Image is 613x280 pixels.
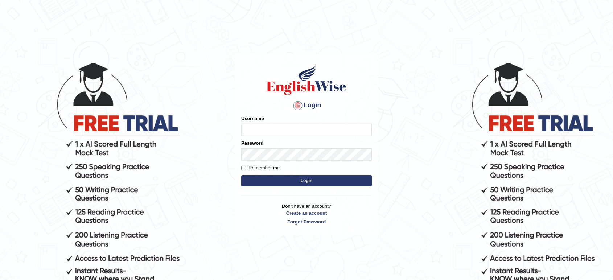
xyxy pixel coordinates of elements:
[241,175,372,186] button: Login
[241,164,280,172] label: Remember me
[241,115,264,122] label: Username
[241,210,372,217] a: Create an account
[265,63,348,96] img: Logo of English Wise sign in for intelligent practice with AI
[241,100,372,111] h4: Login
[241,166,246,170] input: Remember me
[241,140,263,147] label: Password
[241,218,372,225] a: Forgot Password
[241,203,372,225] p: Don't have an account?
